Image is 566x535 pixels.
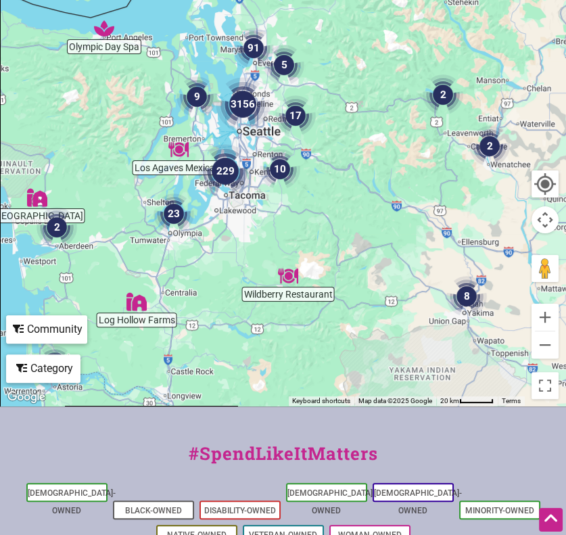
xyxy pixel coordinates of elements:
div: Olympic Day Spa [89,13,120,44]
button: Your Location [532,170,559,197]
a: [DEMOGRAPHIC_DATA]-Owned [287,488,375,515]
div: 2 [29,340,80,392]
button: Zoom out [532,331,559,358]
div: Filter by Community [6,315,87,344]
span: 20 km [440,397,459,404]
button: Drag Pegman onto the map to open Street View [532,255,559,282]
div: 5 [258,39,310,91]
div: Log Hollow Farms [121,286,152,317]
div: Los Agaves Mexican Restaurant [163,134,194,165]
div: 2 [417,69,469,120]
div: 3156 [210,72,275,137]
div: 10 [254,143,306,195]
div: Filter by category [6,354,80,383]
a: Terms (opens in new tab) [502,397,521,404]
span: Map data ©2025 Google [358,397,432,404]
div: 9 [171,71,222,122]
div: 91 [228,22,279,74]
div: 2 [31,202,82,253]
a: [DEMOGRAPHIC_DATA]-Owned [374,488,462,515]
button: Keyboard shortcuts [292,396,350,406]
img: Google [4,388,49,406]
a: Black-Owned [125,506,182,515]
button: Zoom in [532,304,559,331]
div: 8 [441,271,492,322]
div: Sky Island Farm [22,182,53,213]
div: Community [7,317,86,342]
a: [DEMOGRAPHIC_DATA]-Owned [28,488,116,515]
div: 2 [464,120,515,172]
button: Map camera controls [532,206,559,233]
button: Map Scale: 20 km per 47 pixels [436,396,498,406]
div: 17 [270,90,321,141]
a: Minority-Owned [465,506,534,515]
a: Open this area in Google Maps (opens a new window) [4,388,49,406]
a: Disability-Owned [204,506,276,515]
div: Scroll Back to Top [539,508,563,532]
div: Category [7,356,79,381]
button: Toggle fullscreen view [531,371,559,400]
div: Wildberry Restaurant [273,260,304,292]
div: 229 [193,139,258,204]
div: 23 [148,188,199,239]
